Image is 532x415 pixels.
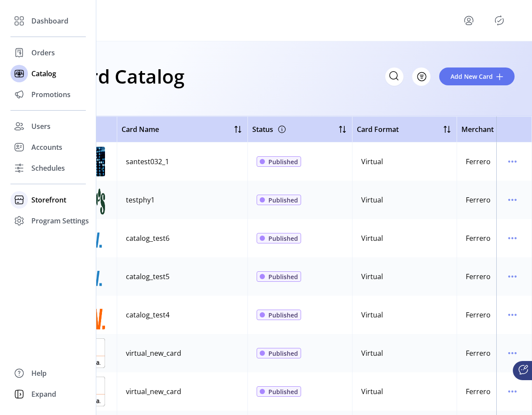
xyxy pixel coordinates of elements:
div: catalog_test5 [126,271,169,282]
div: virtual_new_card [126,386,181,397]
button: Add New Card [439,67,515,85]
span: Help [31,368,47,378]
div: Virtual [361,386,383,397]
div: Virtual [361,156,383,167]
button: menu [505,193,519,207]
div: Virtual [361,271,383,282]
input: Search [385,67,403,86]
div: Virtual [361,195,383,205]
span: Published [268,387,298,396]
span: Published [268,272,298,281]
div: Virtual [361,233,383,243]
button: menu [505,308,519,322]
button: menu [505,231,519,245]
span: Published [268,234,298,243]
span: Schedules [31,163,65,173]
span: Promotions [31,89,71,100]
button: menu [462,13,476,27]
span: Storefront [31,195,66,205]
span: Published [268,157,298,166]
div: Ferrero [466,310,491,320]
span: Users [31,121,51,132]
div: Ferrero [466,195,491,205]
div: Virtual [361,310,383,320]
div: Ferrero [466,348,491,358]
span: Expand [31,389,56,399]
button: menu [505,155,519,169]
span: Card Name [122,124,159,135]
span: Program Settings [31,216,89,226]
span: Accounts [31,142,62,152]
div: virtual_new_card [126,348,181,358]
div: Ferrero [466,386,491,397]
button: menu [505,385,519,398]
button: menu [505,346,519,360]
div: Status [252,122,287,136]
span: Merchant [461,124,494,135]
button: menu [505,270,519,283]
div: Ferrero [466,233,491,243]
div: santest032_1 [126,156,169,167]
div: catalog_test4 [126,310,169,320]
button: Filter Button [412,67,430,86]
div: Ferrero [466,271,491,282]
span: Dashboard [31,16,68,26]
div: Ferrero [466,156,491,167]
button: Publisher Panel [492,13,506,27]
span: Published [268,196,298,205]
span: Orders [31,47,55,58]
h1: Card Catalog [66,61,184,91]
div: testphy1 [126,195,155,205]
span: Published [268,349,298,358]
span: Catalog [31,68,56,79]
span: Add New Card [451,72,493,81]
div: catalog_test6 [126,233,169,243]
span: Published [268,310,298,320]
div: Virtual [361,348,383,358]
span: Card Format [357,124,399,135]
